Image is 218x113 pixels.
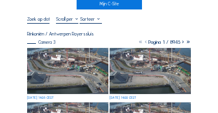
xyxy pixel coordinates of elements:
[27,16,49,22] input: Zoek op datum 󰅀
[27,31,94,36] div: Rinkoniën / Antwerpen Royerssluis
[27,48,108,94] img: image_53486303
[148,39,180,45] span: Pagina 1 / 8945
[27,40,55,44] div: Camera 3
[110,96,136,99] div: [DATE] 14:00 CEST
[27,96,54,99] div: [DATE] 14:05 CEST
[110,48,191,94] img: image_53486137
